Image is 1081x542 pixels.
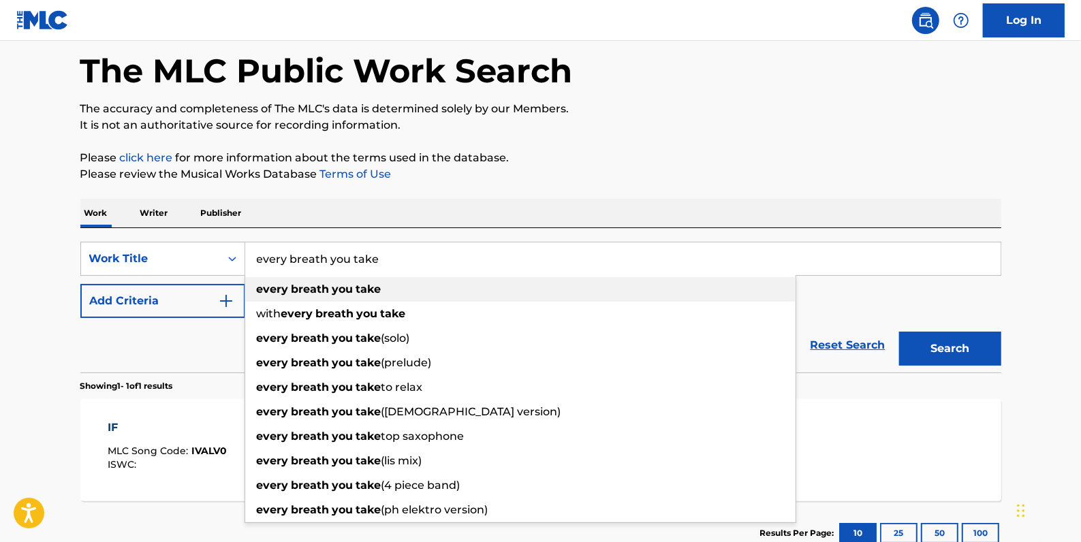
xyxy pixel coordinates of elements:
strong: every [257,381,289,394]
div: Work Title [89,251,212,267]
p: Publisher [197,199,246,227]
strong: breath [316,307,354,320]
iframe: Chat Widget [1013,477,1081,542]
strong: you [332,479,354,492]
span: (solo) [381,332,410,345]
strong: breath [292,356,330,369]
div: Help [947,7,975,34]
a: click here [120,151,173,164]
p: Results Per Page: [760,527,838,539]
strong: you [332,381,354,394]
strong: take [356,405,381,418]
span: ([DEMOGRAPHIC_DATA] version) [381,405,561,418]
p: Work [80,199,112,227]
strong: you [332,356,354,369]
strong: you [332,454,354,467]
strong: breath [292,430,330,443]
img: 9d2ae6d4665cec9f34b9.svg [218,293,234,309]
p: Please review the Musical Works Database [80,166,1001,182]
strong: breath [292,405,330,418]
img: search [918,12,934,29]
strong: every [257,430,289,443]
strong: take [356,479,381,492]
strong: every [257,332,289,345]
strong: every [257,479,289,492]
span: MLC Song Code : [108,445,191,457]
span: with [257,307,281,320]
strong: every [257,283,289,296]
span: top saxophone [381,430,465,443]
img: help [953,12,969,29]
strong: take [356,381,381,394]
strong: take [356,503,381,516]
img: MLC Logo [16,10,69,30]
h1: The MLC Public Work Search [80,50,573,91]
strong: every [257,454,289,467]
span: (prelude) [381,356,432,369]
strong: breath [292,479,330,492]
p: Showing 1 - 1 of 1 results [80,380,173,392]
strong: take [381,307,406,320]
a: Reset Search [804,330,892,360]
span: (lis mix) [381,454,422,467]
strong: take [356,356,381,369]
a: Terms of Use [317,168,392,180]
span: (4 piece band) [381,479,460,492]
span: IVALV0 [191,445,227,457]
div: IF [108,419,227,436]
strong: breath [292,454,330,467]
strong: every [257,503,289,516]
a: Log In [983,3,1065,37]
p: Please for more information about the terms used in the database. [80,150,1001,166]
strong: every [257,356,289,369]
strong: breath [292,332,330,345]
a: IFMLC Song Code:IVALV0ISWC:Writers (2)[PERSON_NAME], [PERSON_NAME]Recording Artists (58)[PERSON_N... [80,399,1001,501]
strong: take [356,283,381,296]
strong: you [332,503,354,516]
strong: take [356,454,381,467]
form: Search Form [80,242,1001,372]
strong: breath [292,283,330,296]
button: Add Criteria [80,284,245,318]
button: Search [899,332,1001,366]
strong: you [332,405,354,418]
span: ISWC : [108,458,140,471]
strong: take [356,332,381,345]
strong: you [332,283,354,296]
p: The accuracy and completeness of The MLC's data is determined solely by our Members. [80,101,1001,117]
strong: breath [292,503,330,516]
strong: you [332,430,354,443]
p: It is not an authoritative source for recording information. [80,117,1001,133]
a: Public Search [912,7,939,34]
strong: you [357,307,378,320]
strong: breath [292,381,330,394]
span: (ph elektro version) [381,503,488,516]
span: to relax [381,381,423,394]
strong: every [281,307,313,320]
p: Writer [136,199,172,227]
strong: every [257,405,289,418]
strong: you [332,332,354,345]
div: Drag [1017,490,1025,531]
strong: take [356,430,381,443]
